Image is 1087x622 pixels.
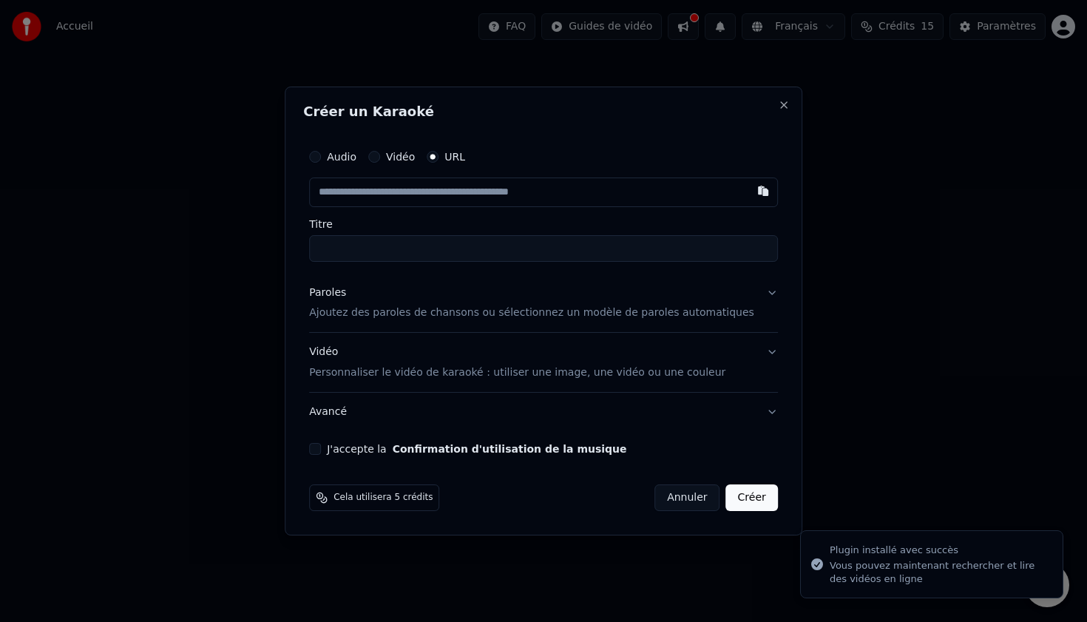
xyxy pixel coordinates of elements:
[303,105,784,118] h2: Créer un Karaoké
[327,152,356,162] label: Audio
[393,444,627,454] button: J'accepte la
[309,306,754,321] p: Ajoutez des paroles de chansons ou sélectionnez un modèle de paroles automatiques
[309,393,778,431] button: Avancé
[726,484,778,511] button: Créer
[309,285,346,300] div: Paroles
[309,219,778,229] label: Titre
[309,365,725,380] p: Personnaliser le vidéo de karaoké : utiliser une image, une vidéo ou une couleur
[654,484,719,511] button: Annuler
[333,492,433,504] span: Cela utilisera 5 crédits
[309,345,725,381] div: Vidéo
[444,152,465,162] label: URL
[327,444,626,454] label: J'accepte la
[386,152,415,162] label: Vidéo
[309,334,778,393] button: VidéoPersonnaliser le vidéo de karaoké : utiliser une image, une vidéo ou une couleur
[309,274,778,333] button: ParolesAjoutez des paroles de chansons ou sélectionnez un modèle de paroles automatiques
